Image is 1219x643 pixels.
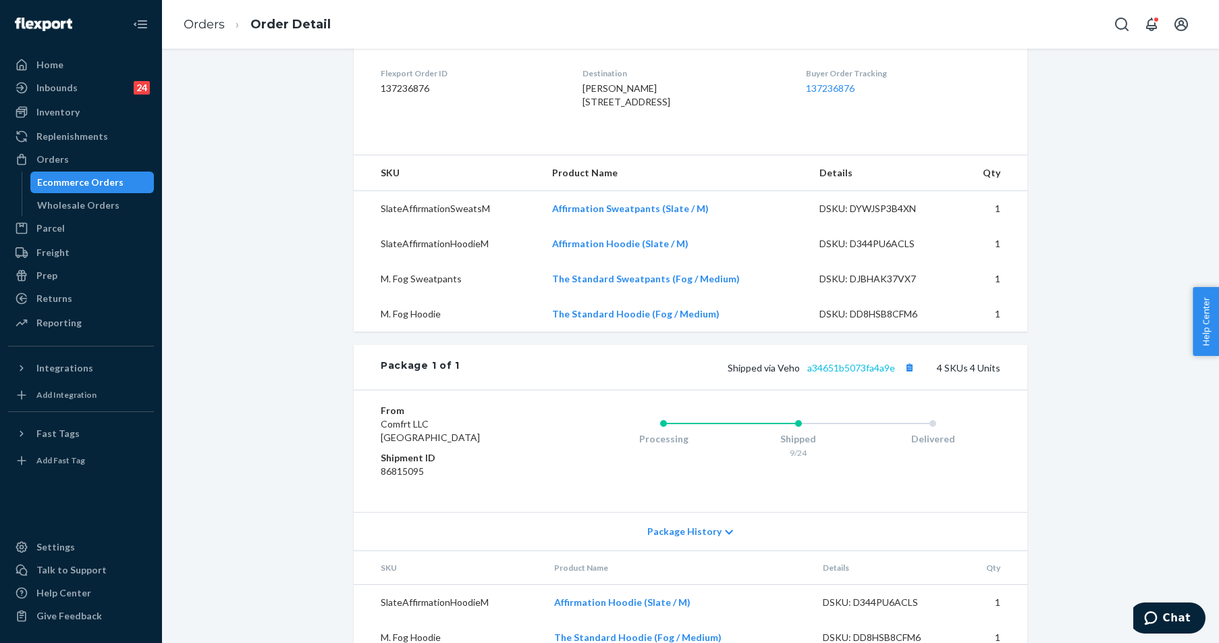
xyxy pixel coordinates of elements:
a: Freight [8,242,154,263]
a: 137236876 [806,82,855,94]
dd: 86815095 [381,465,542,478]
button: Give Feedback [8,605,154,627]
div: Home [36,58,63,72]
div: Reporting [36,316,82,330]
div: DSKU: D344PU6ACLS [823,596,950,609]
a: The Standard Sweatpants (Fog / Medium) [552,273,740,284]
td: M. Fog Hoodie [354,297,541,332]
a: Affirmation Sweatpants (Slate / M) [552,203,709,214]
div: Package 1 of 1 [381,359,460,376]
a: The Standard Hoodie (Fog / Medium) [552,308,720,319]
a: Prep [8,265,154,286]
div: Settings [36,540,75,554]
iframe: Opens a widget where you can chat to one of our agents [1133,602,1206,636]
a: Inbounds24 [8,77,154,99]
dt: Flexport Order ID [381,68,561,79]
div: Shipped [731,432,866,446]
td: SlateAffirmationHoodieM [354,585,543,621]
div: DSKU: DD8HSB8CFM6 [819,307,946,321]
img: Flexport logo [15,18,72,31]
span: [PERSON_NAME] [STREET_ADDRESS] [583,82,670,107]
div: Inventory [36,105,80,119]
th: Qty [956,155,1027,191]
div: 9/24 [731,447,866,459]
div: Replenishments [36,130,108,143]
td: SlateAffirmationSweatsM [354,191,541,227]
a: Home [8,54,154,76]
ol: breadcrumbs [173,5,342,45]
button: Help Center [1193,287,1219,356]
a: Order Detail [250,17,331,32]
a: Replenishments [8,126,154,147]
td: SlateAffirmationHoodieM [354,226,541,261]
button: Close Navigation [127,11,154,38]
div: 4 SKUs 4 Units [460,359,1000,376]
a: The Standard Hoodie (Fog / Medium) [554,632,722,643]
button: Open account menu [1168,11,1195,38]
dt: From [381,404,542,417]
dt: Destination [583,68,784,79]
div: Inbounds [36,81,78,95]
button: Fast Tags [8,423,154,444]
dt: Shipment ID [381,451,542,465]
div: 24 [134,81,150,95]
div: Help Center [36,586,91,600]
a: Add Fast Tag [8,450,154,471]
th: Details [809,155,957,191]
span: Comfrt LLC [GEOGRAPHIC_DATA] [381,418,480,443]
button: Copy tracking number [900,359,918,376]
a: Wholesale Orders [30,195,155,216]
div: Parcel [36,222,65,235]
div: Orders [36,153,69,166]
button: Integrations [8,357,154,379]
div: Freight [36,246,70,259]
th: Qty [960,551,1027,585]
button: Talk to Support [8,559,154,581]
div: Delivered [865,432,1000,446]
dd: 137236876 [381,82,561,95]
td: 1 [956,297,1027,332]
div: DSKU: D344PU6ACLS [819,237,946,251]
div: Add Fast Tag [36,455,85,466]
a: Ecommerce Orders [30,172,155,193]
div: Talk to Support [36,563,107,577]
a: Add Integration [8,384,154,406]
div: Integrations [36,361,93,375]
a: Returns [8,288,154,309]
span: Shipped via Veho [728,362,918,374]
a: Parcel [8,217,154,239]
a: Settings [8,536,154,558]
a: Reporting [8,312,154,334]
th: Product Name [543,551,813,585]
a: Orders [184,17,225,32]
th: Details [812,551,960,585]
a: Help Center [8,582,154,604]
div: DSKU: DJBHAK37VX7 [819,272,946,286]
span: Package History [647,525,722,538]
div: Prep [36,269,57,282]
a: Affirmation Hoodie (Slate / M) [552,238,688,249]
td: M. Fog Sweatpants [354,261,541,297]
div: Processing [596,432,731,446]
td: 1 [960,585,1027,621]
td: 1 [956,226,1027,261]
div: Fast Tags [36,427,80,440]
button: Open notifications [1138,11,1165,38]
a: Affirmation Hoodie (Slate / M) [554,596,690,608]
div: Add Integration [36,389,97,401]
th: SKU [354,155,541,191]
dt: Buyer Order Tracking [806,68,1000,79]
a: Inventory [8,101,154,123]
th: SKU [354,551,543,585]
th: Product Name [541,155,809,191]
a: a34651b5073fa4a9e [807,362,895,374]
a: Orders [8,149,154,170]
td: 1 [956,191,1027,227]
div: Returns [36,292,72,305]
div: Ecommerce Orders [37,176,124,189]
div: Give Feedback [36,609,102,623]
button: Open Search Box [1108,11,1135,38]
td: 1 [956,261,1027,297]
